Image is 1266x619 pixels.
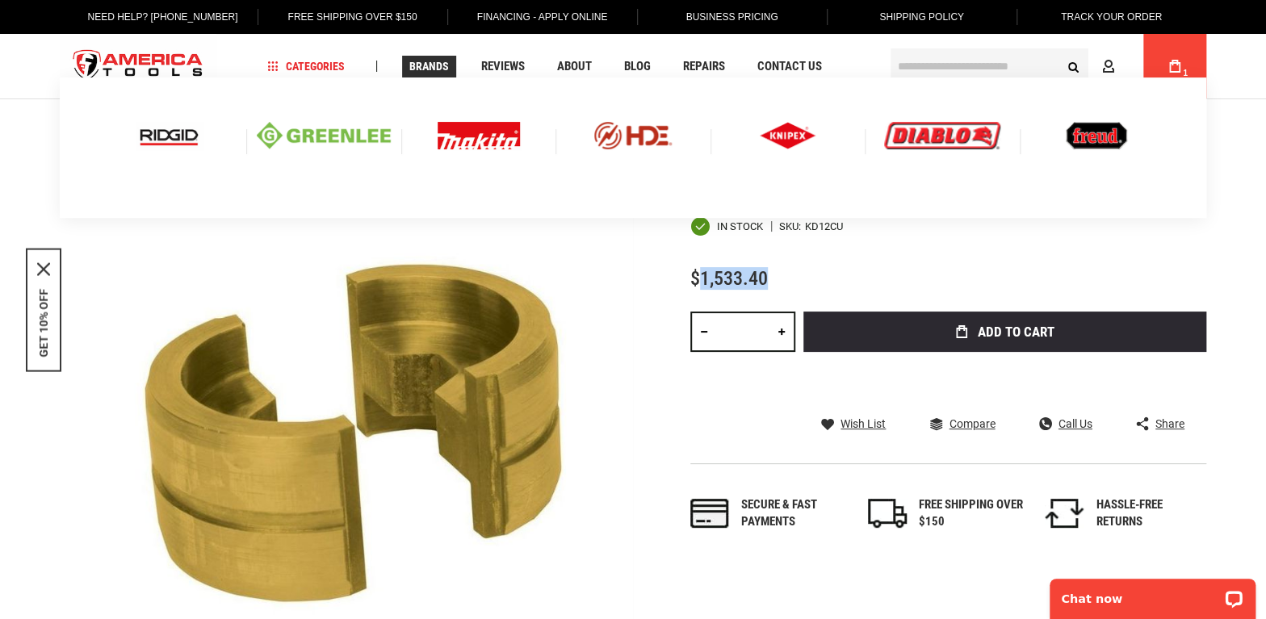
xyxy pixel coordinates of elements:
[557,61,592,73] span: About
[550,56,599,77] a: About
[779,221,805,232] strong: SKU
[803,312,1206,352] button: Add to Cart
[1045,499,1084,528] img: returns
[257,122,391,149] img: Greenlee logo
[1058,418,1092,429] span: Call Us
[690,499,729,528] img: payments
[690,216,763,236] div: Availability
[566,122,700,149] img: HDE logo
[1066,122,1127,149] img: Freud logo
[1058,51,1088,82] button: Search
[60,36,216,97] img: America Tools
[1159,34,1190,98] a: 1
[676,56,732,77] a: Repairs
[919,496,1024,531] div: FREE SHIPPING OVER $150
[841,418,886,429] span: Wish List
[438,122,520,149] img: Makita Logo
[37,262,50,275] button: Close
[1039,416,1092,431] a: Call Us
[624,61,651,73] span: Blog
[879,11,964,23] span: Shipping Policy
[37,262,50,275] svg: close icon
[617,56,658,77] a: Blog
[949,418,995,429] span: Compare
[1096,496,1201,531] div: HASSLE-FREE RETURNS
[868,499,907,528] img: shipping
[884,122,1000,149] img: Diablo logo
[1039,568,1266,619] iframe: LiveChat chat widget
[481,61,525,73] span: Reviews
[800,357,1209,404] iframe: Secure express checkout frame
[750,56,829,77] a: Contact Us
[402,56,456,77] a: Brands
[267,61,345,72] span: Categories
[683,61,725,73] span: Repairs
[1155,418,1184,429] span: Share
[760,122,816,149] img: Knipex logo
[37,288,50,357] button: GET 10% OFF
[60,36,216,97] a: store logo
[821,416,886,431] a: Wish List
[717,221,763,232] span: In stock
[409,61,449,72] span: Brands
[136,122,203,149] img: Ridgid logo
[260,56,352,77] a: Categories
[805,221,843,232] div: KD12CU
[474,56,532,77] a: Reviews
[690,267,768,290] span: $1,533.40
[757,61,822,73] span: Contact Us
[978,325,1054,339] span: Add to Cart
[1183,69,1188,77] span: 1
[929,416,995,431] a: Compare
[741,496,846,531] div: Secure & fast payments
